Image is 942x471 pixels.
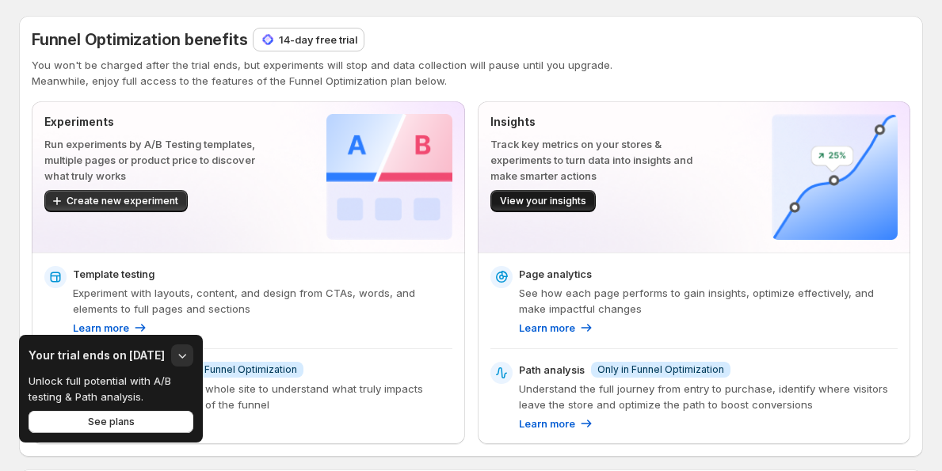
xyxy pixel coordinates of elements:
p: Test multiple pages or the whole site to understand what truly impacts conversions at every step ... [73,381,452,412]
p: Experiments [44,114,276,130]
button: View your insights [490,190,596,212]
p: Path analysis [519,362,585,378]
h3: Your trial ends on [DATE] [29,348,165,363]
p: Unlock full potential with A/B testing & Path analysis. [29,373,182,405]
span: See plans [88,416,135,428]
button: Create new experiment [44,190,188,212]
p: Template testing [73,266,154,282]
p: 14-day free trial [279,32,357,47]
p: Meanwhile, enjoy full access to the features of the Funnel Optimization plan below. [32,73,910,89]
button: See plans [29,411,193,433]
a: Learn more [73,320,148,336]
p: Insights [490,114,722,130]
p: Page analytics [519,266,592,282]
p: Learn more [73,320,129,336]
img: 14-day free trial [260,32,276,47]
a: Learn more [519,320,594,336]
img: Insights [772,114,898,240]
p: Track key metrics on your stores & experiments to turn data into insights and make smarter actions [490,136,722,184]
a: Learn more [519,416,594,431]
p: Understand the full journey from entry to purchase, identify where visitors leave the store and o... [519,381,898,412]
span: Only in Funnel Optimization [597,363,724,376]
span: Only in Funnel Optimization [170,363,297,376]
p: Experiment with layouts, content, and design from CTAs, words, and elements to full pages and sec... [73,285,452,317]
img: Experiments [326,114,452,240]
p: Learn more [519,320,575,336]
p: You won't be charged after the trial ends, but experiments will stop and data collection will pau... [32,57,910,73]
span: Funnel Optimization benefits [32,30,247,49]
p: See how each page performs to gain insights, optimize effectively, and make impactful changes [519,285,898,317]
span: View your insights [500,195,586,207]
p: Learn more [519,416,575,431]
span: Create new experiment [67,195,178,207]
p: Run experiments by A/B Testing templates, multiple pages or product price to discover what truly ... [44,136,276,184]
